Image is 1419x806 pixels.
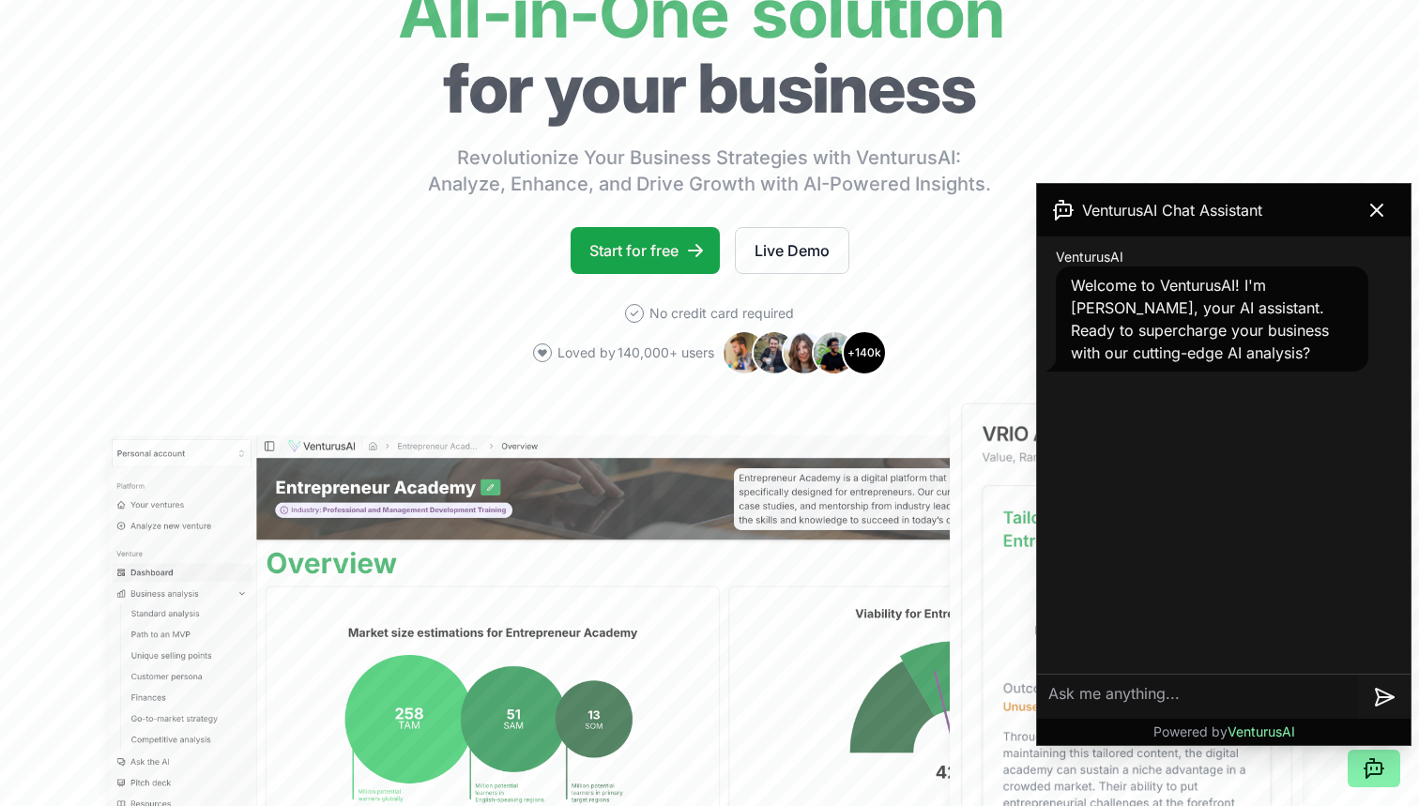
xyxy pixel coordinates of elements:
span: Welcome to VenturusAI! I'm [PERSON_NAME], your AI assistant. Ready to supercharge your business w... [1071,276,1329,362]
p: Powered by [1153,722,1295,741]
a: Live Demo [735,227,849,274]
span: VenturusAI Chat Assistant [1082,199,1262,221]
span: VenturusAI [1228,723,1295,739]
img: Avatar 2 [752,330,797,375]
img: Avatar 4 [812,330,857,375]
a: Start for free [571,227,720,274]
img: Avatar 1 [722,330,767,375]
span: VenturusAI [1056,248,1123,266]
img: Avatar 3 [782,330,827,375]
